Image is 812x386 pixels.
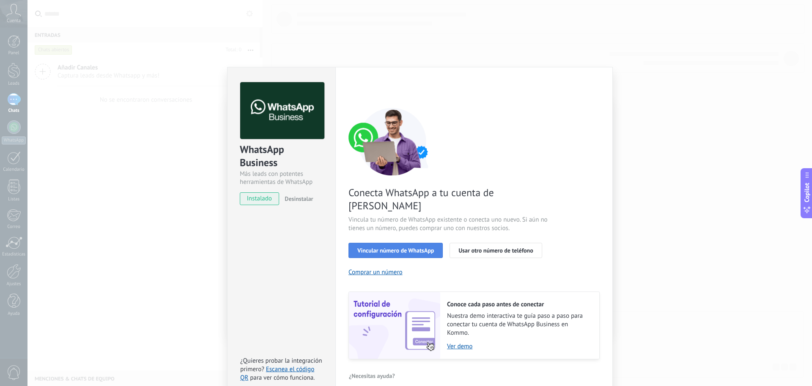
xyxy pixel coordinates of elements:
span: para ver cómo funciona. [250,374,315,382]
span: ¿Quieres probar la integración primero? [240,357,322,373]
span: Nuestra demo interactiva te guía paso a paso para conectar tu cuenta de WhatsApp Business en Kommo. [447,312,591,337]
span: instalado [240,192,279,205]
a: Ver demo [447,342,591,350]
button: Vincular número de WhatsApp [348,243,443,258]
h2: Conoce cada paso antes de conectar [447,300,591,308]
span: Vincular número de WhatsApp [357,247,434,253]
img: connect number [348,108,437,175]
span: Vincula tu número de WhatsApp existente o conecta uno nuevo. Si aún no tienes un número, puedes c... [348,216,550,233]
span: Desinstalar [285,195,313,203]
span: Conecta WhatsApp a tu cuenta de [PERSON_NAME] [348,186,550,212]
button: ¿Necesitas ayuda? [348,369,395,382]
a: Escanea el código QR [240,365,314,382]
button: Comprar un número [348,268,403,276]
img: logo_main.png [240,82,324,139]
button: Usar otro número de teléfono [450,243,542,258]
span: Usar otro número de teléfono [458,247,533,253]
div: WhatsApp Business [240,143,323,170]
span: ¿Necesitas ayuda? [349,373,395,379]
div: Más leads con potentes herramientas de WhatsApp [240,170,323,186]
button: Desinstalar [281,192,313,205]
span: Copilot [803,183,811,202]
